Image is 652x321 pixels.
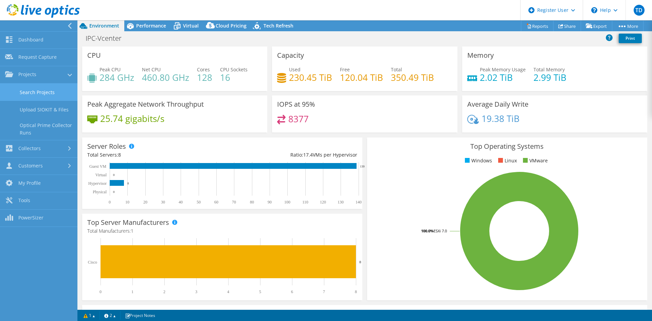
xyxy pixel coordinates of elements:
[391,66,402,73] span: Total
[264,22,293,29] span: Tech Refresh
[99,74,134,81] h4: 284 GHz
[163,289,165,294] text: 2
[421,228,434,233] tspan: 100.0%
[131,289,133,294] text: 1
[291,289,293,294] text: 6
[222,151,357,159] div: Ratio: VMs per Hypervisor
[289,74,332,81] h4: 230.45 TiB
[143,200,147,204] text: 20
[250,200,254,204] text: 80
[284,200,290,204] text: 100
[220,74,248,81] h4: 16
[463,157,492,164] li: Windows
[93,190,107,194] text: Physical
[136,22,166,29] span: Performance
[118,151,121,158] span: 8
[127,182,129,185] text: 8
[303,151,313,158] span: 17.4
[355,289,357,294] text: 8
[277,52,304,59] h3: Capacity
[142,66,161,73] span: Net CPU
[179,200,183,204] text: 40
[142,74,189,81] h4: 460.80 GHz
[591,7,597,13] svg: \n
[88,260,97,265] text: Cisco
[323,289,325,294] text: 7
[277,101,315,108] h3: IOPS at 95%
[89,22,119,29] span: Environment
[356,200,362,204] text: 140
[100,115,164,122] h4: 25.74 gigabits/s
[99,289,102,294] text: 0
[338,200,344,204] text: 130
[533,74,566,81] h4: 2.99 TiB
[634,5,645,16] span: TD
[467,52,494,59] h3: Memory
[99,311,121,320] a: 2
[161,200,165,204] text: 30
[288,115,309,123] h4: 8377
[533,66,565,73] span: Total Memory
[612,21,644,31] a: More
[619,34,642,43] a: Print
[259,289,261,294] text: 5
[320,200,326,204] text: 120
[482,115,520,122] h4: 19.38 TiB
[113,173,115,177] text: 0
[83,35,132,42] h1: IPC-Vcenter
[95,173,107,177] text: Virtual
[131,228,133,234] span: 1
[99,66,121,73] span: Peak CPU
[125,200,129,204] text: 10
[87,101,204,108] h3: Peak Aggregate Network Throughput
[480,66,526,73] span: Peak Memory Usage
[496,157,517,164] li: Linux
[197,74,212,81] h4: 128
[434,228,447,233] tspan: ESXi 7.0
[87,151,222,159] div: Total Servers:
[360,165,365,168] text: 139
[87,219,169,226] h3: Top Server Manufacturers
[120,311,160,320] a: Project Notes
[113,190,115,194] text: 0
[79,311,100,320] a: 1
[88,181,107,186] text: Hypervisor
[268,200,272,204] text: 90
[89,164,106,169] text: Guest VM
[480,74,526,81] h4: 2.02 TiB
[220,66,248,73] span: CPU Sockets
[372,143,642,150] h3: Top Operating Systems
[581,21,612,31] a: Export
[521,157,548,164] li: VMware
[109,200,111,204] text: 0
[183,22,199,29] span: Virtual
[216,22,247,29] span: Cloud Pricing
[289,66,301,73] span: Used
[467,101,528,108] h3: Average Daily Write
[87,143,126,150] h3: Server Roles
[302,200,308,204] text: 110
[340,66,350,73] span: Free
[87,227,357,235] h4: Total Manufacturers:
[197,66,210,73] span: Cores
[227,289,229,294] text: 4
[195,289,197,294] text: 3
[553,21,581,31] a: Share
[232,200,236,204] text: 70
[197,200,201,204] text: 50
[214,200,218,204] text: 60
[359,260,361,264] text: 8
[340,74,383,81] h4: 120.04 TiB
[521,21,554,31] a: Reports
[391,74,434,81] h4: 350.49 TiB
[87,52,101,59] h3: CPU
